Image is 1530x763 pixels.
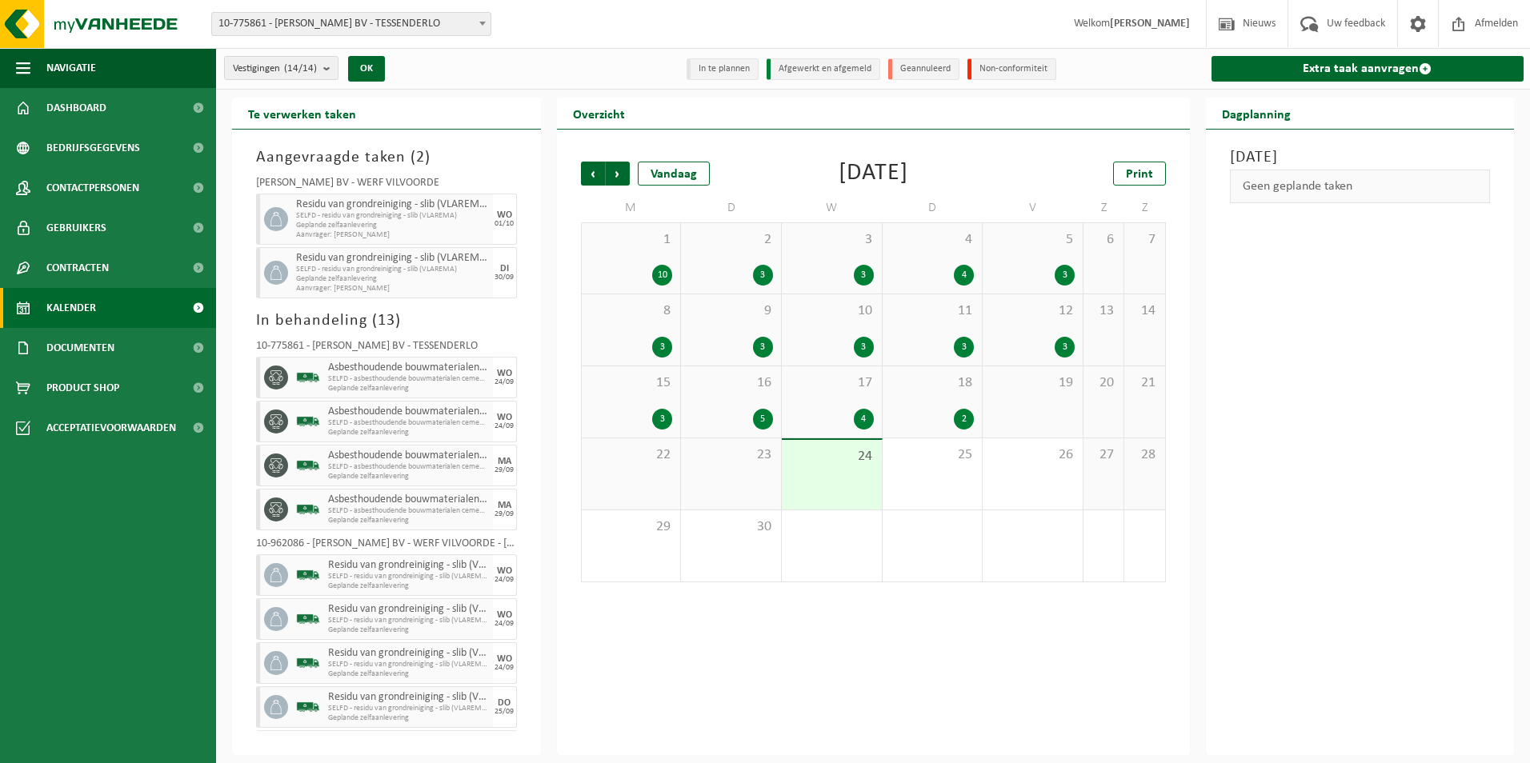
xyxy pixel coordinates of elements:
[497,369,512,378] div: WO
[854,337,874,358] div: 3
[854,409,874,429] div: 4
[46,88,106,128] span: Dashboard
[296,265,489,274] span: SELFD - residu van grondreiniging - slib (VLAREMA)
[296,198,489,211] span: Residu van grondreiniging - slib (VLAREMA)
[232,98,372,129] h2: Te verwerken taken
[296,221,489,230] span: Geplande zelfaanlevering
[296,274,489,284] span: Geplande zelfaanlevering
[854,265,874,286] div: 3
[652,265,672,286] div: 10
[46,368,119,408] span: Product Shop
[296,409,320,433] img: BL-SO-LV
[883,194,983,222] td: D
[212,13,491,35] span: 10-775861 - YVES MAES BV - TESSENDERLO
[1091,231,1115,249] span: 6
[296,366,320,389] img: BL-SO-LV
[46,248,109,288] span: Contracten
[1055,337,1075,358] div: 3
[256,146,517,170] h3: Aangevraagde taken ( )
[416,150,425,166] span: 2
[557,98,641,129] h2: Overzicht
[495,274,514,282] div: 30/09
[790,374,874,392] span: 17
[46,48,96,88] span: Navigatie
[328,362,489,374] span: Asbesthoudende bouwmaterialen cementgebonden (hechtgebonden)
[328,374,489,384] span: SELFD - asbesthoudende bouwmaterialen cementgebonden (HGB)
[296,252,489,265] span: Residu van grondreiniging - slib (VLAREMA)
[328,428,489,437] span: Geplande zelfaanlevering
[296,607,320,631] img: BL-SO-LV
[256,341,517,357] div: 10-775861 - [PERSON_NAME] BV - TESSENDERLO
[1091,374,1115,392] span: 20
[1132,231,1156,249] span: 7
[1091,446,1115,464] span: 27
[753,265,773,286] div: 3
[498,457,511,466] div: MA
[296,211,489,221] span: SELFD - residu van grondreiniging - slib (VLAREMA)
[328,493,489,506] span: Asbesthoudende bouwmaterialen cementgebonden (hechtgebonden)
[891,231,975,249] span: 4
[991,446,1075,464] span: 26
[1055,265,1075,286] div: 3
[328,713,489,723] span: Geplande zelfaanlevering
[681,194,782,222] td: D
[790,448,874,465] span: 24
[328,472,489,481] span: Geplande zelfaanlevering
[495,422,514,430] div: 24/09
[378,313,395,329] span: 13
[1132,446,1156,464] span: 28
[348,56,385,82] button: OK
[328,660,489,669] span: SELFD - residu van grondreiniging - slib (VLAREMA)
[46,288,96,328] span: Kalender
[1230,170,1491,203] div: Geen geplande taken
[328,669,489,679] span: Geplande zelfaanlevering
[296,497,320,521] img: BL-SO-LV
[328,506,489,516] span: SELFD - asbesthoudende bouwmaterialen cementgebonden (HGB)
[296,651,320,675] img: BL-SO-LV
[497,566,512,576] div: WO
[1091,302,1115,320] span: 13
[967,58,1056,80] li: Non-conformiteit
[328,405,489,418] span: Asbesthoudende bouwmaterialen cementgebonden (hechtgebonden)
[46,208,106,248] span: Gebruikers
[1132,302,1156,320] span: 14
[46,328,114,368] span: Documenten
[256,309,517,333] h3: In behandeling ( )
[954,337,974,358] div: 3
[296,284,489,294] span: Aanvrager: [PERSON_NAME]
[753,409,773,429] div: 5
[256,178,517,194] div: [PERSON_NAME] BV - WERF VILVOORDE
[46,128,140,168] span: Bedrijfsgegevens
[1206,98,1307,129] h2: Dagplanning
[497,210,512,220] div: WO
[638,162,710,186] div: Vandaag
[790,302,874,320] span: 10
[652,337,672,358] div: 3
[328,449,489,462] span: Asbesthoudende bouwmaterialen cementgebonden (hechtgebonden)
[606,162,630,186] span: Volgende
[1113,162,1166,186] a: Print
[495,378,514,386] div: 24/09
[497,413,512,422] div: WO
[495,664,514,672] div: 24/09
[497,654,512,664] div: WO
[954,265,974,286] div: 4
[689,302,773,320] span: 9
[1110,18,1190,30] strong: [PERSON_NAME]
[328,581,489,591] span: Geplande zelfaanlevering
[328,603,489,616] span: Residu van grondreiniging - slib (VLAREMA)
[590,302,673,320] span: 8
[1124,194,1165,222] td: Z
[954,409,974,429] div: 2
[991,374,1075,392] span: 19
[328,418,489,428] span: SELFD - asbesthoudende bouwmaterialen cementgebonden (HGB)
[46,168,139,208] span: Contactpersonen
[256,538,517,554] div: 10-962086 - [PERSON_NAME] BV - WERF VILVOORDE - [GEOGRAPHIC_DATA]
[296,453,320,477] img: BL-SO-LV
[495,510,514,518] div: 29/09
[790,231,874,249] span: 3
[1126,168,1153,181] span: Print
[224,56,338,80] button: Vestigingen(14/14)
[495,708,514,716] div: 25/09
[495,466,514,474] div: 29/09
